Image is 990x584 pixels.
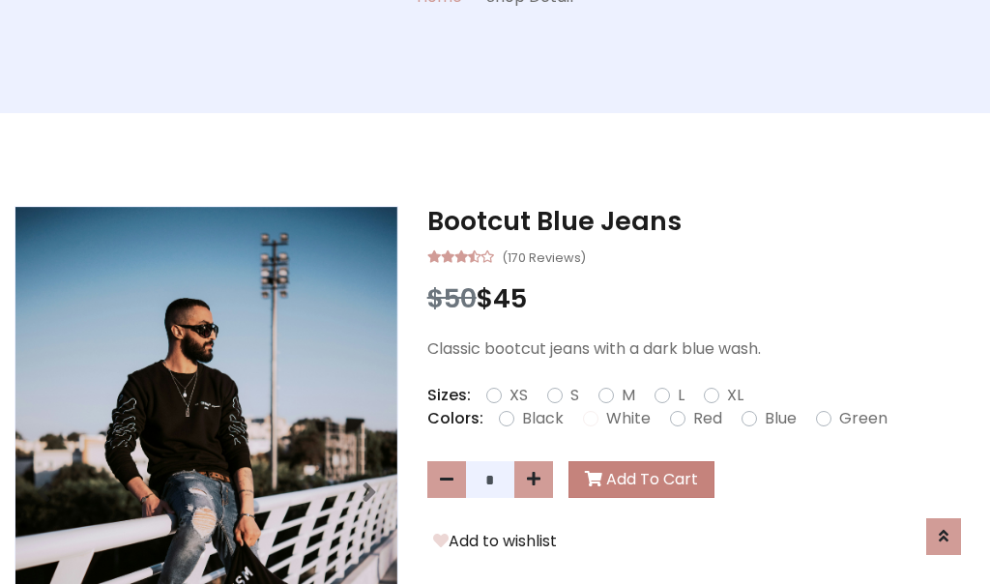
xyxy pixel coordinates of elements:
label: White [606,407,651,430]
label: Green [839,407,888,430]
p: Classic bootcut jeans with a dark blue wash. [427,337,975,361]
label: S [570,384,579,407]
small: (170 Reviews) [502,245,586,268]
label: XL [727,384,743,407]
p: Colors: [427,407,483,430]
span: $50 [427,280,477,316]
label: Blue [765,407,797,430]
label: L [678,384,684,407]
button: Add To Cart [568,461,714,498]
label: M [622,384,635,407]
h3: Bootcut Blue Jeans [427,206,975,237]
button: Add to wishlist [427,529,563,554]
label: XS [510,384,528,407]
p: Sizes: [427,384,471,407]
h3: $ [427,283,975,314]
label: Black [522,407,564,430]
span: 45 [493,280,527,316]
label: Red [693,407,722,430]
